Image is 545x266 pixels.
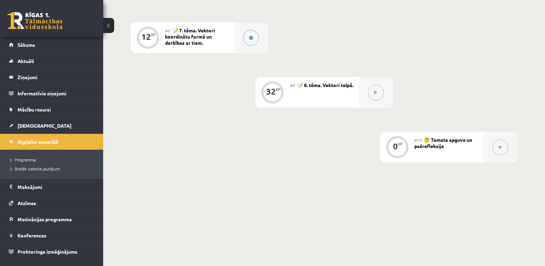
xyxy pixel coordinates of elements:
span: #10 [414,137,422,143]
span: Proktoringa izmēģinājums [18,248,77,255]
span: Mācību resursi [18,106,51,113]
legend: Maksājumi [18,179,95,195]
div: XP [398,142,403,146]
a: Biežāk uzdotie jautājumi [10,166,96,172]
a: Rīgas 1. Tālmācības vidusskola [8,12,63,29]
div: 0 [393,143,398,149]
a: Ziņojumi [9,69,95,85]
span: #9 [290,83,295,88]
legend: Informatīvie ziņojumi [18,85,95,101]
div: XP [151,33,156,36]
a: Atzīmes [9,195,95,211]
a: Aktuāli [9,53,95,69]
span: 📝 7. tēma. Vektori koordinātu formā un darbības ar tiem. [165,27,215,46]
a: Proktoringa izmēģinājums [9,244,95,259]
span: Motivācijas programma [18,216,72,222]
span: Digitālie materiāli [18,139,58,145]
legend: Ziņojumi [18,69,95,85]
span: Biežāk uzdotie jautājumi [10,166,60,171]
span: #8 [165,28,170,33]
span: Konferences [18,232,46,238]
a: Informatīvie ziņojumi [9,85,95,101]
span: 📝 8. tēma. Vektori telpā. [297,82,353,88]
span: Aktuāli [18,58,34,64]
a: Motivācijas programma [9,211,95,227]
div: XP [276,87,281,91]
a: Sākums [9,37,95,53]
span: 🤔 Temata apguve un pašrefleksija [414,137,472,149]
span: Atzīmes [18,200,36,206]
a: Mācību resursi [9,102,95,117]
a: Maksājumi [9,179,95,195]
a: Digitālie materiāli [9,134,95,150]
span: Sākums [18,42,35,48]
a: [DEMOGRAPHIC_DATA] [9,118,95,134]
div: 12 [141,34,151,40]
span: Programma [10,157,36,162]
a: Programma [10,157,96,163]
a: Konferences [9,227,95,243]
span: [DEMOGRAPHIC_DATA] [18,123,72,129]
div: 32 [266,88,276,95]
